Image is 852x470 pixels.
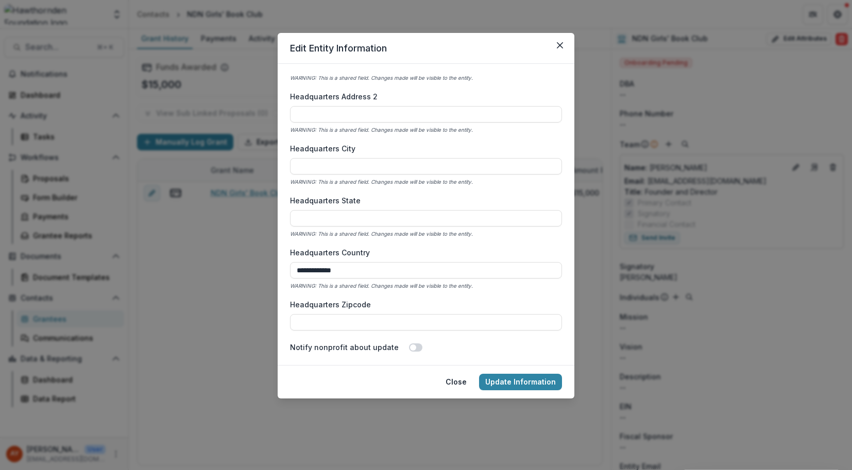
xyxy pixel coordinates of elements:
label: Headquarters Zipcode [290,299,556,310]
button: Close [439,374,473,390]
header: Edit Entity Information [278,33,574,64]
i: WARNING: This is a shared field. Changes made will be visible to the entity. [290,75,473,81]
i: WARNING: This is a shared field. Changes made will be visible to the entity. [290,179,473,185]
button: Update Information [479,374,562,390]
label: Headquarters State [290,195,556,206]
label: Headquarters City [290,143,556,154]
i: WARNING: This is a shared field. Changes made will be visible to the entity. [290,231,473,237]
button: Close [552,37,568,54]
label: Notify nonprofit about update [290,342,399,353]
i: WARNING: This is a shared field. Changes made will be visible to the entity. [290,283,473,289]
label: Headquarters Country [290,247,556,258]
label: Headquarters Address 2 [290,91,556,102]
i: WARNING: This is a shared field. Changes made will be visible to the entity. [290,127,473,133]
